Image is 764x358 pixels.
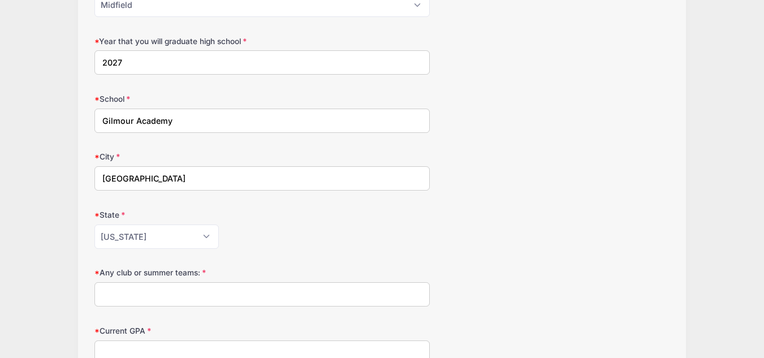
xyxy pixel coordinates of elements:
[94,325,286,337] label: Current GPA
[94,209,286,221] label: State
[94,93,286,105] label: School
[94,267,286,278] label: Any club or summer teams:
[94,151,286,162] label: City
[94,36,286,47] label: Year that you will graduate high school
